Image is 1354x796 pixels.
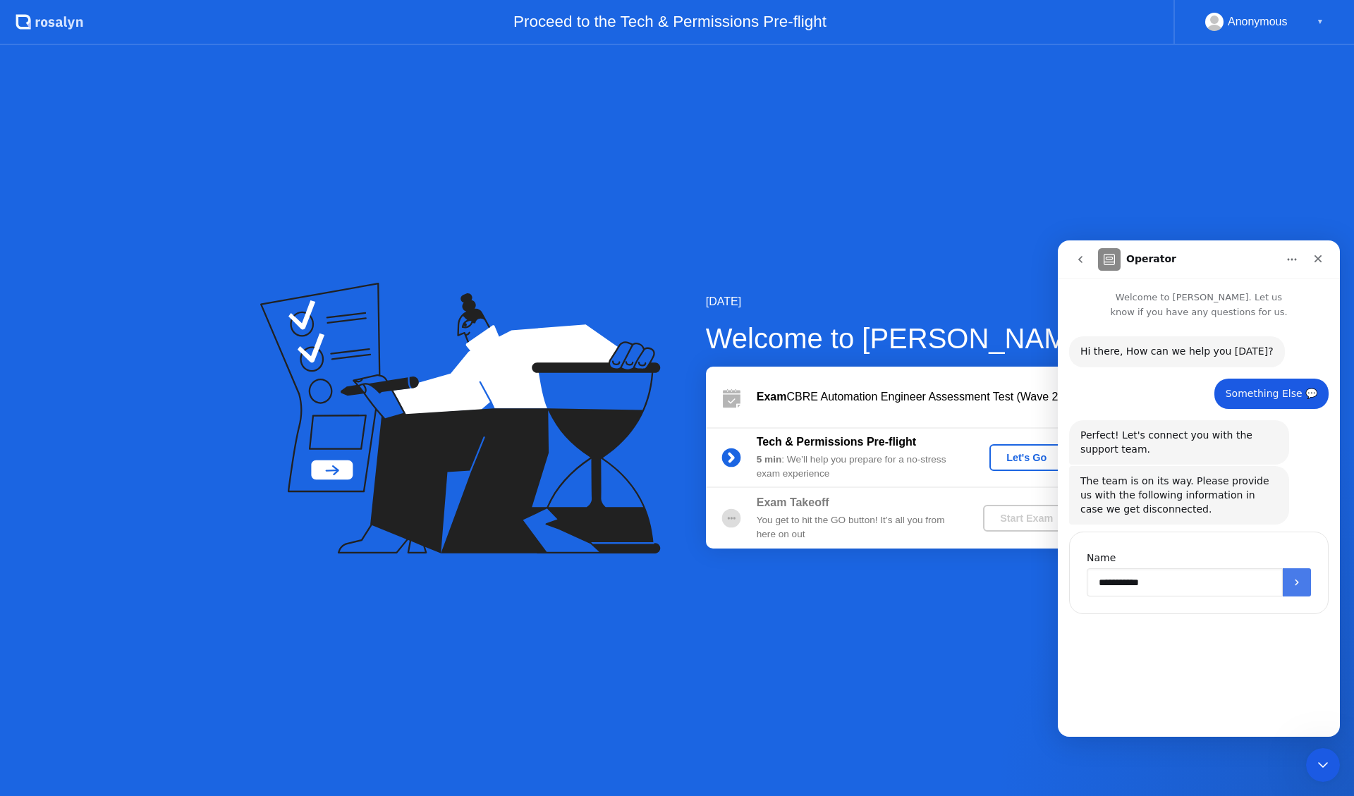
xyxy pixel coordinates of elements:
[706,293,1094,310] div: [DATE]
[995,452,1058,463] div: Let's Go
[1306,748,1340,782] iframe: Intercom live chat
[757,391,787,403] b: Exam
[983,505,1070,532] button: Start Exam
[1058,240,1340,737] iframe: Intercom live chat
[757,496,829,508] b: Exam Takeoff
[1228,13,1288,31] div: Anonymous
[757,454,782,465] b: 5 min
[757,388,1094,405] div: CBRE Automation Engineer Assessment Test (Wave 2 BH)
[989,444,1063,471] button: Let's Go
[757,453,960,482] div: : We’ll help you prepare for a no-stress exam experience
[757,513,960,542] div: You get to hit the GO button! It’s all you from here on out
[1317,13,1324,31] div: ▼
[706,317,1094,360] div: Welcome to [PERSON_NAME]
[757,436,916,448] b: Tech & Permissions Pre-flight
[989,513,1064,524] div: Start Exam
